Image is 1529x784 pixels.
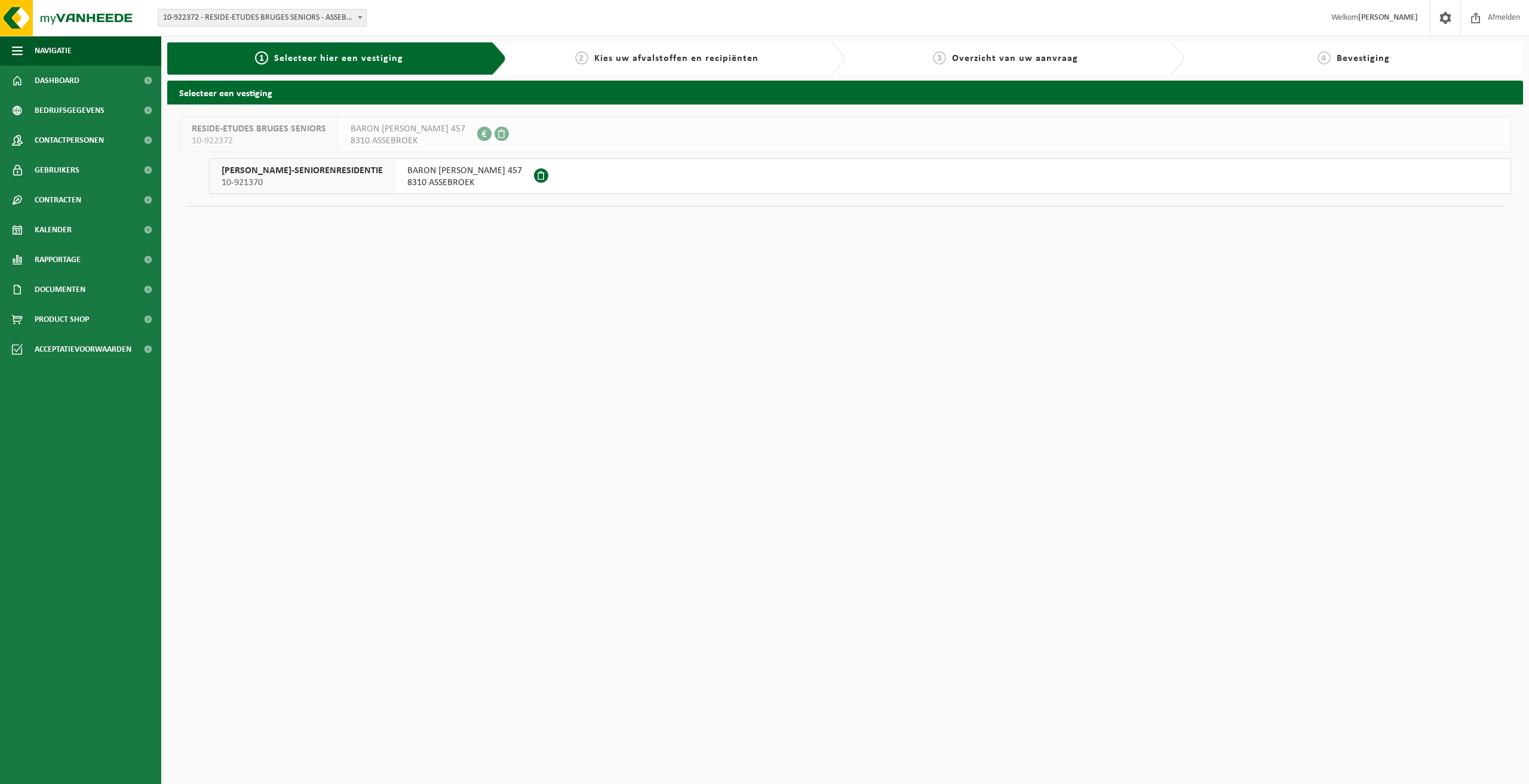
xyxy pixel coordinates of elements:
[1358,13,1418,22] strong: [PERSON_NAME]
[1318,51,1331,64] span: 4
[209,158,1511,194] button: [PERSON_NAME]-SENIORENRESIDENTIE 10-921370 BARON [PERSON_NAME] 4578310 ASSEBROEK
[35,305,89,334] span: Product Shop
[407,177,522,189] span: 8310 ASSEBROEK
[222,165,383,177] span: [PERSON_NAME]-SENIORENRESIDENTIE
[158,10,366,26] span: 10-922372 - RESIDE-ETUDES BRUGES SENIORS - ASSEBROEK
[35,334,131,364] span: Acceptatievoorwaarden
[158,9,367,27] span: 10-922372 - RESIDE-ETUDES BRUGES SENIORS - ASSEBROEK
[35,155,79,185] span: Gebruikers
[35,245,81,275] span: Rapportage
[575,51,588,64] span: 2
[35,185,81,215] span: Contracten
[35,36,72,66] span: Navigatie
[255,51,268,64] span: 1
[1337,54,1390,63] span: Bevestiging
[167,81,1523,104] h2: Selecteer een vestiging
[407,165,522,177] span: BARON [PERSON_NAME] 457
[35,215,72,245] span: Kalender
[35,275,85,305] span: Documenten
[35,125,104,155] span: Contactpersonen
[351,135,465,147] span: 8310 ASSEBROEK
[222,177,383,189] span: 10-921370
[35,66,79,96] span: Dashboard
[351,123,465,135] span: BARON [PERSON_NAME] 457
[192,123,326,135] span: RESIDE-ETUDES BRUGES SENIORS
[933,51,946,64] span: 3
[594,54,759,63] span: Kies uw afvalstoffen en recipiënten
[35,96,105,125] span: Bedrijfsgegevens
[192,135,326,147] span: 10-922372
[274,54,403,63] span: Selecteer hier een vestiging
[952,54,1078,63] span: Overzicht van uw aanvraag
